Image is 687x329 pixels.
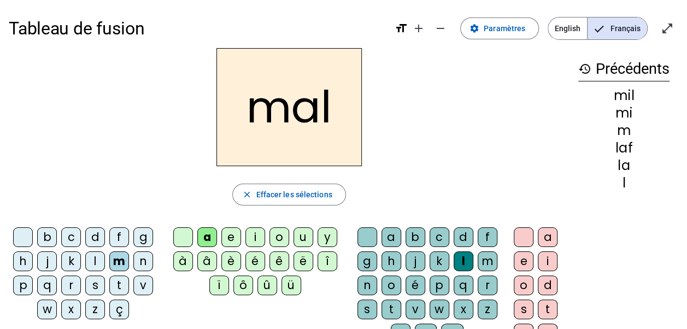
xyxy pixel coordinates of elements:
[538,275,557,295] div: d
[318,227,337,247] div: y
[13,251,33,271] div: h
[357,251,377,271] div: g
[133,275,153,295] div: v
[293,251,313,271] div: ë
[661,22,674,35] mat-icon: open_in_full
[37,227,57,247] div: b
[85,251,105,271] div: l
[318,251,337,271] div: î
[61,299,81,319] div: x
[221,227,241,247] div: e
[13,275,33,295] div: p
[381,275,401,295] div: o
[133,227,153,247] div: g
[538,227,557,247] div: a
[406,227,425,247] div: b
[454,227,473,247] div: d
[578,89,670,102] div: mil
[656,17,678,39] button: Entrer en plein écran
[85,299,105,319] div: z
[578,62,591,75] mat-icon: history
[406,299,425,319] div: v
[578,142,670,155] div: laf
[232,184,345,205] button: Effacer les sélections
[478,227,497,247] div: f
[578,159,670,172] div: la
[430,251,449,271] div: k
[233,275,253,295] div: ô
[430,17,451,39] button: Diminuer la taille de la police
[37,299,57,319] div: w
[381,227,401,247] div: a
[478,299,497,319] div: z
[256,188,332,201] span: Effacer les sélections
[454,299,473,319] div: x
[412,22,425,35] mat-icon: add
[281,275,301,295] div: ü
[109,251,129,271] div: m
[173,251,193,271] div: à
[109,299,129,319] div: ç
[578,107,670,120] div: mi
[357,299,377,319] div: s
[109,275,129,295] div: t
[454,275,473,295] div: q
[395,22,408,35] mat-icon: format_size
[454,251,473,271] div: l
[9,11,386,46] h1: Tableau de fusion
[61,251,81,271] div: k
[61,275,81,295] div: r
[216,48,362,166] h2: mal
[430,227,449,247] div: c
[484,22,525,35] span: Paramètres
[381,251,401,271] div: h
[578,124,670,137] div: m
[197,251,217,271] div: â
[478,251,497,271] div: m
[242,190,251,199] mat-icon: close
[37,251,57,271] div: j
[514,275,533,295] div: o
[245,251,265,271] div: é
[538,251,557,271] div: i
[293,227,313,247] div: u
[538,299,557,319] div: t
[514,251,533,271] div: e
[133,251,153,271] div: n
[548,17,587,39] span: English
[578,177,670,190] div: l
[37,275,57,295] div: q
[269,227,289,247] div: o
[109,227,129,247] div: f
[434,22,447,35] mat-icon: remove
[548,17,648,40] mat-button-toggle-group: Language selection
[430,299,449,319] div: w
[85,227,105,247] div: d
[578,57,670,81] h3: Précédents
[209,275,229,295] div: ï
[257,275,277,295] div: û
[588,17,647,39] span: Français
[469,23,479,33] mat-icon: settings
[430,275,449,295] div: p
[61,227,81,247] div: c
[478,275,497,295] div: r
[460,17,539,39] button: Paramètres
[408,17,430,39] button: Augmenter la taille de la police
[221,251,241,271] div: è
[357,275,377,295] div: n
[197,227,217,247] div: a
[406,275,425,295] div: é
[85,275,105,295] div: s
[245,227,265,247] div: i
[381,299,401,319] div: t
[514,299,533,319] div: s
[406,251,425,271] div: j
[269,251,289,271] div: ê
